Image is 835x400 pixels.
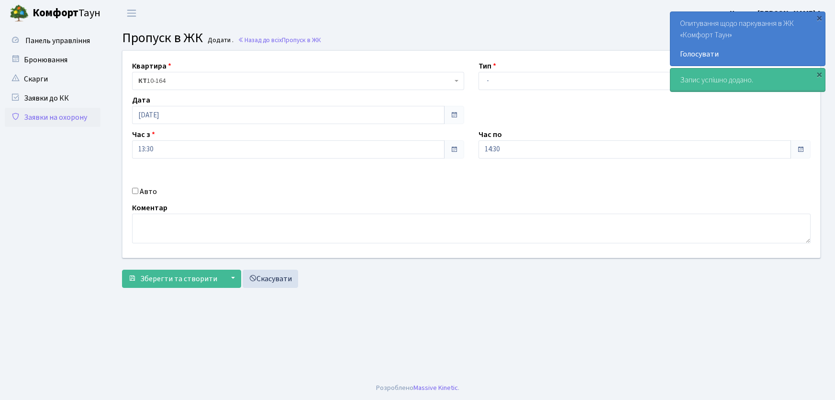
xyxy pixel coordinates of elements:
[282,35,321,45] span: Пропуск в ЖК
[413,383,458,393] a: Massive Kinetic
[132,60,171,72] label: Квартира
[122,270,223,288] button: Зберегти та створити
[479,129,502,140] label: Час по
[132,94,150,106] label: Дата
[670,69,825,91] div: Запис успішно додано.
[5,69,100,89] a: Скарги
[122,28,203,47] span: Пропуск в ЖК
[138,76,147,86] b: КТ
[670,12,825,66] div: Опитування щодо паркування в ЖК «Комфорт Таун»
[132,72,464,90] span: <b>КТ</b>&nbsp;&nbsp;&nbsp;&nbsp;10-164
[33,5,100,22] span: Таун
[10,4,29,23] img: logo.png
[132,202,167,214] label: Коментар
[376,383,459,393] div: Розроблено .
[730,8,824,19] a: Цитрус [PERSON_NAME] А.
[479,60,496,72] label: Тип
[138,76,452,86] span: <b>КТ</b>&nbsp;&nbsp;&nbsp;&nbsp;10-164
[814,13,824,23] div: ×
[243,270,298,288] a: Скасувати
[120,5,144,21] button: Переключити навігацію
[814,69,824,79] div: ×
[206,36,234,45] small: Додати .
[680,48,815,60] a: Голосувати
[238,35,321,45] a: Назад до всіхПропуск в ЖК
[25,35,90,46] span: Панель управління
[5,89,100,108] a: Заявки до КК
[5,31,100,50] a: Панель управління
[5,50,100,69] a: Бронювання
[33,5,78,21] b: Комфорт
[140,274,217,284] span: Зберегти та створити
[140,186,157,197] label: Авто
[5,108,100,127] a: Заявки на охорону
[132,129,155,140] label: Час з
